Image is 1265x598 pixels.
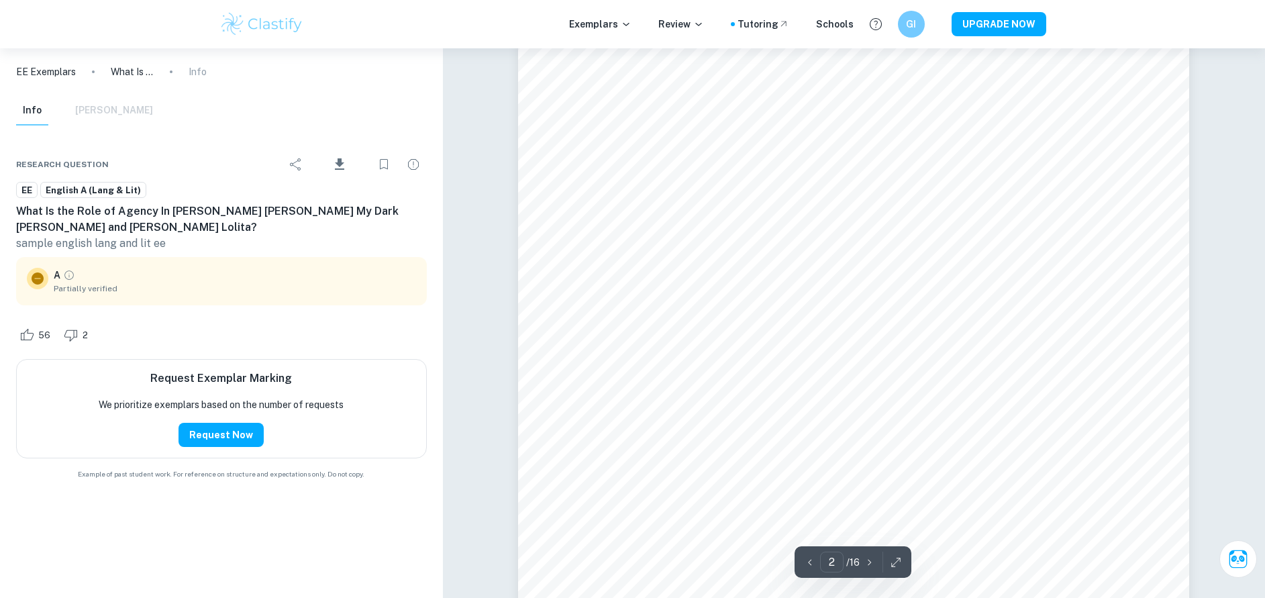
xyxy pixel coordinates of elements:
[219,11,305,38] img: Clastify logo
[400,151,427,178] div: Report issue
[952,12,1046,36] button: UPGRADE NOW
[846,555,860,570] p: / 16
[99,397,344,412] p: We prioritize exemplars based on the number of requests
[16,96,48,126] button: Info
[179,423,264,447] button: Request Now
[16,324,58,346] div: Like
[41,184,146,197] span: English A (Lang & Lit)
[16,236,427,252] p: sample english lang and lit ee
[189,64,207,79] p: Info
[40,182,146,199] a: English A (Lang & Lit)
[63,269,75,281] a: Grade partially verified
[283,151,309,178] div: Share
[31,329,58,342] span: 56
[903,17,919,32] h6: GI
[738,17,789,32] a: Tutoring
[16,203,427,236] h6: What Is the Role of Agency In [PERSON_NAME] [PERSON_NAME] My Dark [PERSON_NAME] and [PERSON_NAME]...
[370,151,397,178] div: Bookmark
[54,268,60,283] p: A
[60,324,95,346] div: Dislike
[816,17,854,32] a: Schools
[569,17,631,32] p: Exemplars
[1219,540,1257,578] button: Ask Clai
[898,11,925,38] button: GI
[111,64,154,79] p: What Is the Role of Agency In [PERSON_NAME] [PERSON_NAME] My Dark [PERSON_NAME] and [PERSON_NAME]...
[16,64,76,79] a: EE Exemplars
[16,182,38,199] a: EE
[658,17,704,32] p: Review
[16,158,109,170] span: Research question
[75,329,95,342] span: 2
[16,469,427,479] span: Example of past student work. For reference on structure and expectations only. Do not copy.
[54,283,416,295] span: Partially verified
[150,370,292,387] h6: Request Exemplar Marking
[312,147,368,182] div: Download
[17,184,37,197] span: EE
[864,13,887,36] button: Help and Feedback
